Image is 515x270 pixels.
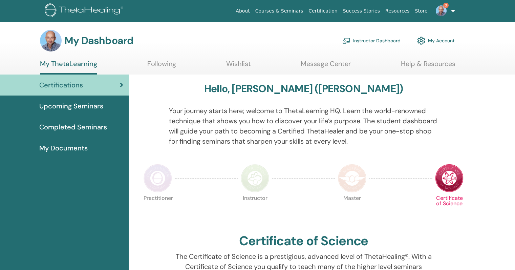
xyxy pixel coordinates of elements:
[204,83,403,95] h3: Hello, [PERSON_NAME] ([PERSON_NAME])
[40,60,97,75] a: My ThetaLearning
[169,106,438,146] p: Your journey starts here; welcome to ThetaLearning HQ. Learn the world-renowned technique that sh...
[436,5,447,16] img: default.jpg
[338,195,366,224] p: Master
[417,33,455,48] a: My Account
[226,60,251,73] a: Wishlist
[301,60,351,73] a: Message Center
[435,195,464,224] p: Certificate of Science
[342,33,401,48] a: Instructor Dashboard
[342,38,350,44] img: chalkboard-teacher.svg
[338,164,366,192] img: Master
[340,5,383,17] a: Success Stories
[412,5,430,17] a: Store
[233,5,252,17] a: About
[40,30,62,51] img: default.jpg
[39,101,103,111] span: Upcoming Seminars
[39,143,88,153] span: My Documents
[241,164,269,192] img: Instructor
[241,195,269,224] p: Instructor
[401,60,455,73] a: Help & Resources
[383,5,412,17] a: Resources
[253,5,306,17] a: Courses & Seminars
[144,164,172,192] img: Practitioner
[39,122,107,132] span: Completed Seminars
[306,5,340,17] a: Certification
[147,60,176,73] a: Following
[39,80,83,90] span: Certifications
[443,3,449,8] span: 3
[45,3,126,19] img: logo.png
[435,164,464,192] img: Certificate of Science
[144,195,172,224] p: Practitioner
[417,35,425,46] img: cog.svg
[239,233,368,249] h2: Certificate of Science
[64,35,133,47] h3: My Dashboard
